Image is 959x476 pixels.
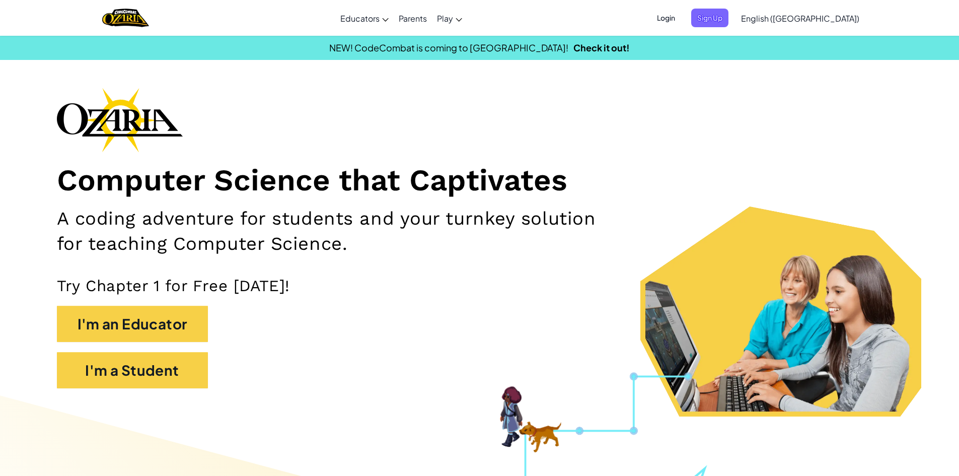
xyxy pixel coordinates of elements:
span: Play [437,13,453,24]
a: Educators [335,5,394,32]
button: I'm a Student [57,352,208,388]
a: English ([GEOGRAPHIC_DATA]) [736,5,864,32]
a: Ozaria by CodeCombat logo [102,8,149,28]
h2: A coding adventure for students and your turnkey solution for teaching Computer Science. [57,206,624,256]
button: I'm an Educator [57,306,208,342]
p: Try Chapter 1 for Free [DATE]! [57,276,903,296]
a: Parents [394,5,432,32]
h1: Computer Science that Captivates [57,162,903,199]
span: NEW! CodeCombat is coming to [GEOGRAPHIC_DATA]! [329,42,568,53]
button: Login [651,9,681,27]
span: Educators [340,13,380,24]
img: Home [102,8,149,28]
img: Ozaria branding logo [57,88,183,152]
span: English ([GEOGRAPHIC_DATA]) [741,13,859,24]
button: Sign Up [691,9,728,27]
a: Check it out! [573,42,630,53]
a: Play [432,5,467,32]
